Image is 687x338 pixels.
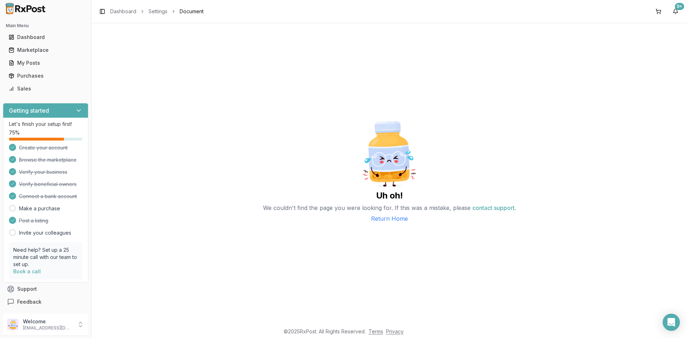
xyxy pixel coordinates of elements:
[9,85,83,92] div: Sales
[19,144,68,151] span: Create your account
[369,328,383,334] a: Terms
[376,190,403,201] h2: Uh oh!
[3,83,88,94] button: Sales
[263,201,516,214] p: We couldn't find the page you were looking for. If this was a mistake, please .
[386,328,404,334] a: Privacy
[110,8,136,15] a: Dashboard
[19,181,77,188] span: Verify beneficial owners
[3,295,88,308] button: Feedback
[180,8,204,15] span: Document
[9,34,83,41] div: Dashboard
[472,201,515,214] button: contact support
[3,44,88,56] button: Marketplace
[19,229,71,236] a: Invite your colleagues
[3,31,88,43] button: Dashboard
[19,217,48,224] span: Post a listing
[9,121,82,128] p: Let's finish your setup first!
[7,319,19,330] img: User avatar
[13,246,78,268] p: Need help? Set up a 25 minute call with our team to set up.
[3,70,88,82] button: Purchases
[6,23,86,29] h2: Main Menu
[675,3,684,10] div: 9+
[9,59,83,67] div: My Posts
[23,318,73,325] p: Welcome
[663,314,680,331] div: Open Intercom Messenger
[19,193,77,200] span: Connect a bank account
[9,106,49,115] h3: Getting started
[148,8,167,15] a: Settings
[6,82,86,95] a: Sales
[3,283,88,295] button: Support
[9,46,83,54] div: Marketplace
[3,57,88,69] button: My Posts
[9,129,20,136] span: 75 %
[371,214,408,223] a: Return Home
[13,268,41,274] a: Book a call
[3,3,49,14] img: RxPost Logo
[19,205,60,212] a: Make a purchase
[19,156,77,163] span: Browse the marketplace
[6,31,86,44] a: Dashboard
[6,44,86,57] a: Marketplace
[670,6,681,17] button: 9+
[23,325,73,331] p: [EMAIL_ADDRESS][DOMAIN_NAME]
[9,72,83,79] div: Purchases
[6,57,86,69] a: My Posts
[19,168,67,176] span: Verify your business
[6,69,86,82] a: Purchases
[354,118,425,190] img: Sad Pill Bottle
[17,298,42,305] span: Feedback
[110,8,204,15] nav: breadcrumb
